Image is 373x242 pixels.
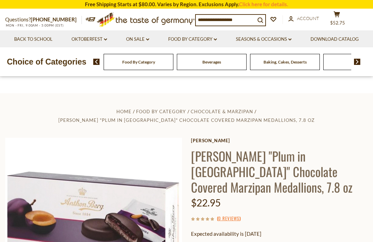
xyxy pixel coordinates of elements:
a: Back to School [14,36,52,43]
button: $52.75 [326,11,347,28]
a: Food By Category [136,109,186,114]
p: Questions? [5,15,82,24]
img: next arrow [354,59,361,65]
a: Baking, Cakes, Desserts [264,59,307,65]
a: [PHONE_NUMBER] [31,16,77,22]
a: Oktoberfest [71,36,107,43]
a: Account [288,15,319,22]
a: Click here for details. [239,1,288,7]
span: Account [297,16,319,21]
a: On Sale [126,36,149,43]
a: 0 Reviews [218,215,239,222]
a: Beverages [202,59,221,65]
a: Seasons & Occasions [236,36,291,43]
a: Food By Category [168,36,217,43]
span: ( ) [217,215,241,222]
span: $52.75 [330,20,345,26]
span: MON - FRI, 9:00AM - 5:00PM (EST) [5,23,64,27]
a: Home [116,109,132,114]
a: Food By Category [122,59,155,65]
a: [PERSON_NAME] [191,138,368,143]
a: Download Catalog [310,36,359,43]
span: $22.95 [191,197,221,209]
a: [PERSON_NAME] "Plum in [GEOGRAPHIC_DATA]" Chocolate Covered Marzipan Medallions, 7.8 oz [58,117,315,123]
p: Expected availability is [DATE] [191,230,368,238]
img: previous arrow [93,59,100,65]
h1: [PERSON_NAME] "Plum in [GEOGRAPHIC_DATA]" Chocolate Covered Marzipan Medallions, 7.8 oz [191,148,368,195]
a: Chocolate & Marzipan [191,109,253,114]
